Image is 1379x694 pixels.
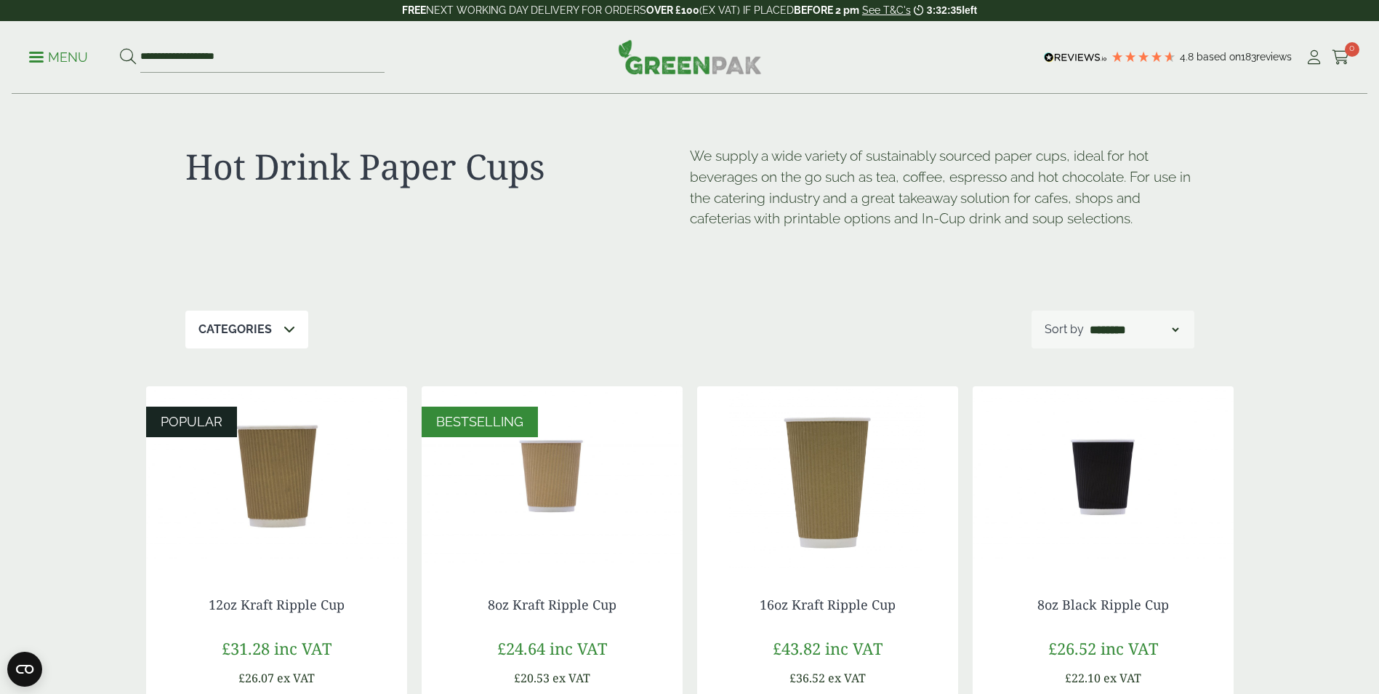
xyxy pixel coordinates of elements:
span: Based on [1197,51,1241,63]
a: See T&C's [862,4,911,16]
strong: OVER £100 [646,4,699,16]
a: 8oz Black Ripple Cup [1037,596,1169,613]
span: £26.07 [238,670,274,686]
img: 12oz Kraft Ripple Cup-0 [146,386,407,568]
a: 16oz Kraft Ripple Cup [760,596,896,613]
strong: FREE [402,4,426,16]
span: ex VAT [552,670,590,686]
span: 4.8 [1180,51,1197,63]
span: inc VAT [274,637,331,659]
span: ex VAT [828,670,866,686]
span: inc VAT [825,637,883,659]
button: Open CMP widget [7,652,42,687]
p: We supply a wide variety of sustainably sourced paper cups, ideal for hot beverages on the go suc... [690,145,1194,229]
span: reviews [1256,51,1292,63]
span: BESTSELLING [436,414,523,429]
span: ex VAT [1103,670,1141,686]
i: Cart [1332,50,1350,65]
h1: Hot Drink Paper Cups [185,145,690,188]
span: £36.52 [789,670,825,686]
a: 12oz Kraft Ripple Cup [209,596,345,613]
strong: BEFORE 2 pm [794,4,859,16]
span: ex VAT [277,670,315,686]
p: Categories [198,321,272,338]
span: POPULAR [161,414,222,429]
span: inc VAT [550,637,607,659]
span: £31.28 [222,637,270,659]
p: Menu [29,49,88,66]
img: GreenPak Supplies [618,39,762,74]
a: Menu [29,49,88,63]
span: £43.82 [773,637,821,659]
a: 8oz Kraft Ripple Cup [488,596,616,613]
img: 8oz Black Ripple Cup -0 [973,386,1234,568]
span: £24.64 [497,637,545,659]
img: 16oz Kraft c [697,386,958,568]
span: £22.10 [1065,670,1101,686]
select: Shop order [1087,321,1181,338]
div: 4.79 Stars [1111,50,1176,63]
span: £26.52 [1048,637,1096,659]
a: 0 [1332,47,1350,68]
span: 183 [1241,51,1256,63]
img: REVIEWS.io [1044,52,1107,63]
i: My Account [1305,50,1323,65]
p: Sort by [1045,321,1084,338]
span: £20.53 [514,670,550,686]
span: inc VAT [1101,637,1158,659]
span: 3:32:35 [927,4,962,16]
span: 0 [1345,42,1359,57]
span: left [962,4,977,16]
img: 8oz Kraft Ripple Cup-0 [422,386,683,568]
